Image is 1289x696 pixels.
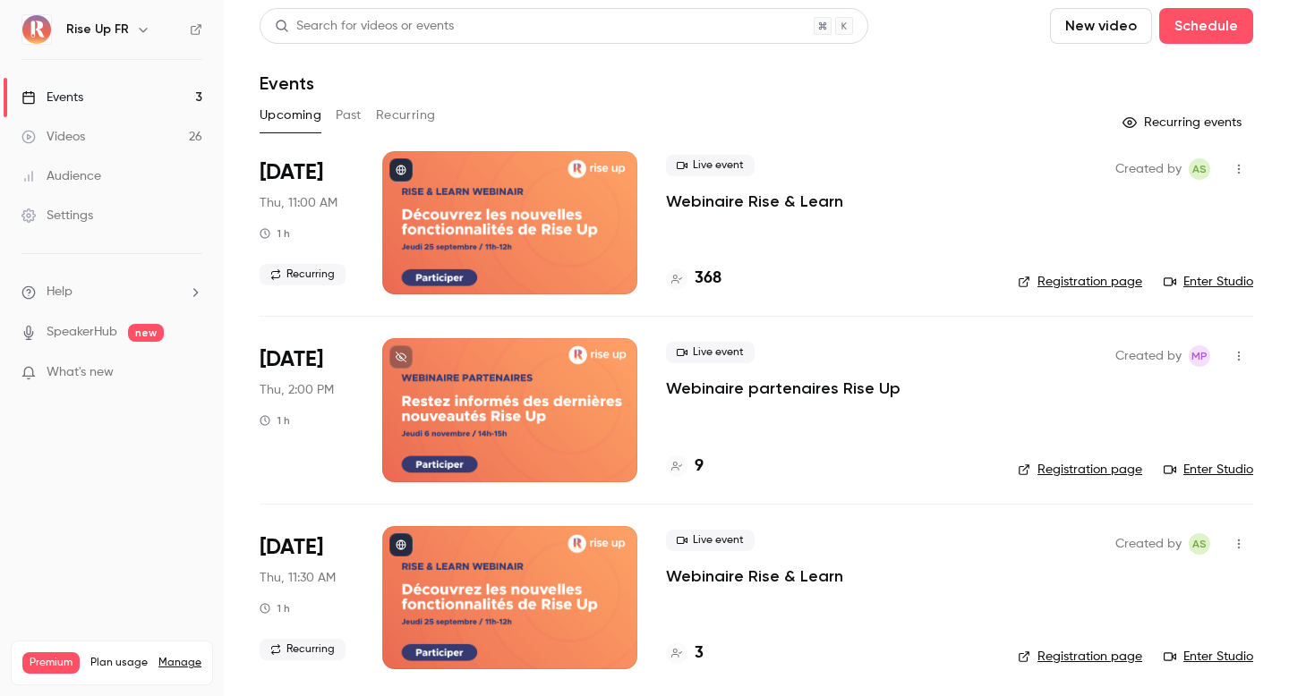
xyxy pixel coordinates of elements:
span: Recurring [260,639,346,660]
span: Created by [1115,345,1182,367]
a: Enter Studio [1164,648,1253,666]
h4: 368 [695,267,721,291]
h4: 3 [695,641,704,666]
span: Recurring [260,264,346,285]
button: Schedule [1159,8,1253,44]
a: 9 [666,454,704,479]
a: 368 [666,267,721,291]
span: Live event [666,155,755,176]
button: New video [1050,8,1152,44]
span: Aliocha Segard [1189,158,1210,180]
div: Videos [21,128,85,146]
a: Webinaire Rise & Learn [666,565,843,587]
span: Help [47,283,73,301]
a: 3 [666,641,704,666]
span: Plan usage [90,656,148,670]
a: SpeakerHub [47,323,117,342]
a: Registration page [1018,461,1142,479]
div: Search for videos or events [275,17,454,36]
a: Registration page [1018,648,1142,666]
div: Nov 6 Thu, 2:00 PM (Europe/Paris) [260,338,354,481]
span: [DATE] [260,158,323,187]
a: Webinaire partenaires Rise Up [666,378,901,399]
a: Enter Studio [1164,461,1253,479]
span: What's new [47,363,114,382]
div: Dec 18 Thu, 11:30 AM (Europe/Paris) [260,526,354,669]
div: 1 h [260,226,290,241]
h1: Events [260,72,314,94]
span: MP [1191,345,1208,367]
span: [DATE] [260,533,323,562]
button: Recurring events [1114,108,1253,137]
div: Audience [21,167,101,185]
iframe: Noticeable Trigger [181,365,202,381]
button: Upcoming [260,101,321,130]
div: Settings [21,207,93,225]
span: [DATE] [260,345,323,374]
span: Thu, 11:30 AM [260,569,336,587]
a: Registration page [1018,273,1142,291]
li: help-dropdown-opener [21,283,202,301]
a: Webinaire Rise & Learn [666,191,843,212]
span: Created by [1115,533,1182,555]
img: Rise Up FR [22,15,51,44]
h6: Rise Up FR [66,21,129,38]
span: AS [1192,158,1207,180]
div: 1 h [260,413,290,428]
span: Morgane Philbert [1189,345,1210,367]
span: new [128,324,164,342]
a: Enter Studio [1164,273,1253,291]
div: Sep 25 Thu, 11:00 AM (Europe/Paris) [260,151,354,294]
span: Live event [666,342,755,363]
button: Past [336,101,362,130]
h4: 9 [695,454,704,479]
span: Premium [22,652,80,674]
div: Events [21,89,83,106]
div: 1 h [260,601,290,615]
span: AS [1192,533,1207,555]
a: Manage [158,656,201,670]
span: Created by [1115,158,1182,180]
span: Thu, 2:00 PM [260,381,334,399]
span: Aliocha Segard [1189,533,1210,555]
button: Recurring [376,101,436,130]
span: Thu, 11:00 AM [260,194,337,212]
span: Live event [666,530,755,551]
